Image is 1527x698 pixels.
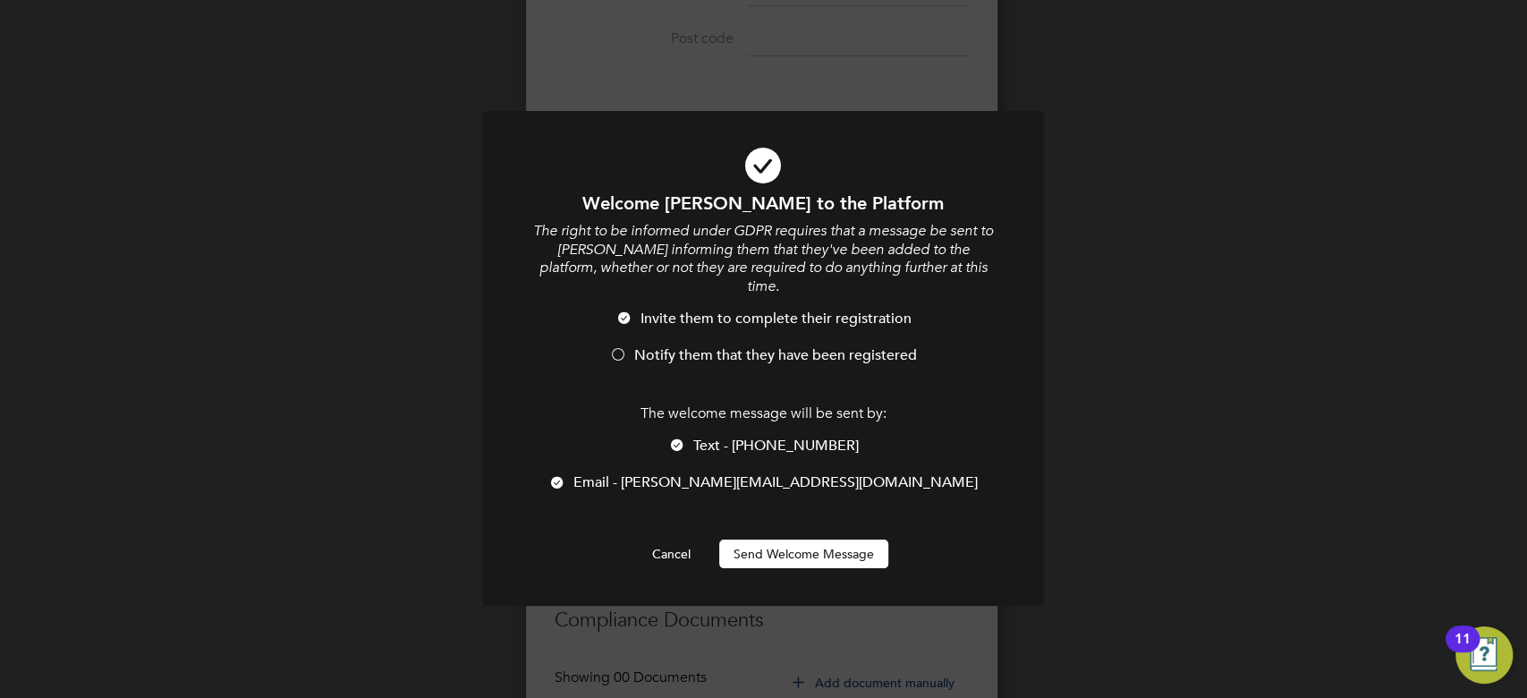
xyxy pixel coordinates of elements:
button: Cancel [638,540,705,568]
span: Text - [PHONE_NUMBER] [693,437,859,455]
span: Invite them to complete their registration [640,310,912,328]
span: Notify them that they have been registered [634,346,917,364]
p: The welcome message will be sent by: [530,404,996,423]
h1: Welcome [PERSON_NAME] to the Platform [530,192,996,215]
div: 11 [1455,639,1471,662]
button: Send Welcome Message [719,540,888,568]
button: Open Resource Center, 11 new notifications [1455,626,1513,684]
i: The right to be informed under GDPR requires that a message be sent to [PERSON_NAME] informing th... [533,222,993,295]
span: Email - [PERSON_NAME][EMAIL_ADDRESS][DOMAIN_NAME] [573,473,978,491]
